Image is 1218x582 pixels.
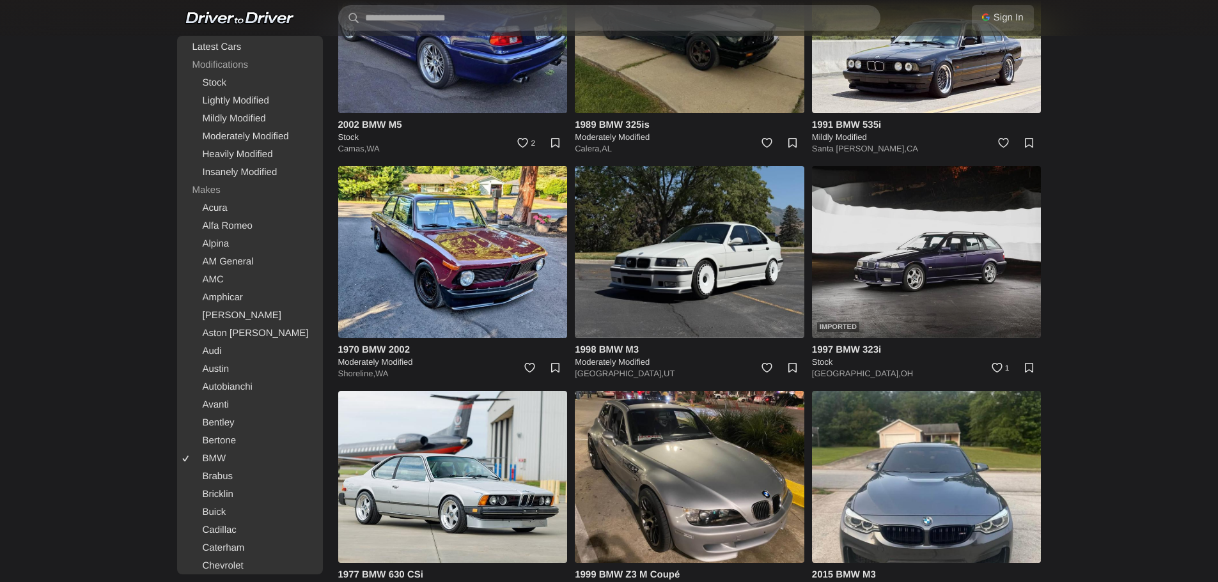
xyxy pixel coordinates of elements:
[180,539,320,557] a: Caterham
[180,450,320,468] a: BMW
[180,325,320,342] a: Aston [PERSON_NAME]
[180,378,320,396] a: Autobianchi
[575,118,804,143] a: 1989 BMW 325is Moderately Modified
[575,356,804,368] h5: Moderately Modified
[180,432,320,450] a: Bertone
[338,118,568,132] h4: 2002 BMW M5
[812,166,1042,338] a: Imported
[664,369,675,378] a: UT
[375,369,388,378] a: WA
[338,343,568,356] h4: 1970 BMW 2002
[338,369,376,378] a: Shoreline,
[180,342,320,360] a: Audi
[180,217,320,235] a: Alfa Romeo
[575,568,804,581] h4: 1999 BMW Z3 M Coupé
[180,146,320,164] a: Heavily Modified
[575,369,664,378] a: [GEOGRAPHIC_DATA],
[812,343,1042,356] h4: 1997 BMW 323i
[180,414,320,432] a: Bentley
[338,568,568,581] h4: 1977 BMW 630 CSi
[180,38,320,56] a: Latest Cars
[575,343,804,368] a: 1998 BMW M3 Moderately Modified
[180,503,320,521] a: Buick
[180,360,320,378] a: Austin
[180,128,320,146] a: Moderately Modified
[366,144,379,153] a: WA
[812,166,1042,338] img: 1997 BMW 323i for sale
[972,5,1034,31] a: Sign In
[817,322,859,332] div: Imported
[901,369,914,378] a: OH
[575,132,804,143] h5: Moderately Modified
[180,164,320,181] a: Insanely Modified
[180,74,320,92] a: Stock
[180,110,320,128] a: Mildly Modified
[338,132,568,143] h5: Stock
[812,391,1042,563] img: 2015 BMW M3 for sale
[812,118,1042,132] h4: 1991 BMW 535i
[812,132,1042,143] h5: Mildly Modified
[180,468,320,486] a: Brabus
[812,118,1042,143] a: 1991 BMW 535i Mildly Modified
[511,132,539,160] a: 2
[575,144,602,153] a: Calera,
[812,356,1042,368] h5: Stock
[180,557,320,575] a: Chevrolet
[180,486,320,503] a: Bricklin
[180,307,320,325] a: [PERSON_NAME]
[812,568,1042,581] h4: 2015 BMW M3
[602,144,612,153] a: AL
[575,343,804,356] h4: 1998 BMW M3
[575,118,804,132] h4: 1989 BMW 325is
[180,289,320,307] a: Amphicar
[985,356,1013,385] a: 1
[338,356,568,368] h5: Moderately Modified
[338,144,367,153] a: Camas,
[338,118,568,143] a: 2002 BMW M5 Stock
[812,144,907,153] a: Santa [PERSON_NAME],
[180,181,320,199] div: Makes
[338,343,568,368] a: 1970 BMW 2002 Moderately Modified
[338,391,568,563] img: 1977 BMW 630 CSi for sale
[180,253,320,271] a: AM General
[575,391,804,563] img: 1999 BMW Z3 M Coupé for sale
[180,271,320,289] a: AMC
[180,92,320,110] a: Lightly Modified
[180,199,320,217] a: Acura
[180,56,320,74] div: Modifications
[180,235,320,253] a: Alpina
[907,144,918,153] a: CA
[575,166,804,338] img: 1998 BMW M3 for sale
[812,369,901,378] a: [GEOGRAPHIC_DATA],
[180,396,320,414] a: Avanti
[180,521,320,539] a: Cadillac
[812,343,1042,368] a: 1997 BMW 323i Stock
[338,166,568,338] img: 1970 BMW 2002 for sale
